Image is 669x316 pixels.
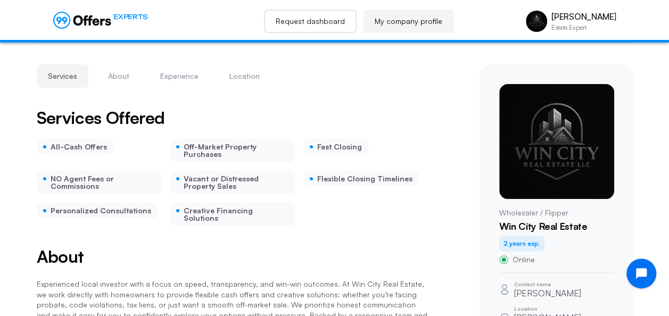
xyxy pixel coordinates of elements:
[499,221,613,232] h1: Win City Real Estate
[514,281,581,287] p: Contact name
[37,247,428,266] h2: About
[170,171,295,194] div: Vacant or Distressed Property Sales
[514,306,613,311] p: Location
[363,10,454,33] a: My company profile
[526,11,547,32] img: Michael Rosario
[37,203,158,219] div: Personalized Consultations
[113,12,147,22] span: EXPERTS
[551,24,616,31] p: Estate Expert
[264,10,357,33] a: Request dashboard
[513,256,535,263] span: Online
[499,236,544,251] div: 2 years exp.
[303,171,419,187] div: Flexible Closing Timelines
[37,171,162,194] div: NO Agent Fees or Commissions
[53,12,147,29] a: EXPERTS
[218,64,271,88] button: Location
[97,64,141,88] button: About
[499,84,614,199] img: Michael Rosario
[514,289,581,297] p: [PERSON_NAME]
[551,12,616,22] p: [PERSON_NAME]
[37,139,113,155] div: All-Cash Offers
[37,64,88,88] button: Services
[499,207,613,218] p: Wholesaler / Flipper
[303,139,368,155] div: Fast Closing
[37,109,165,126] h2: Services Offered
[170,203,295,226] div: Creative Financing Solutions
[149,64,210,88] button: Experience
[170,139,295,162] div: Off-Market Property Purchases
